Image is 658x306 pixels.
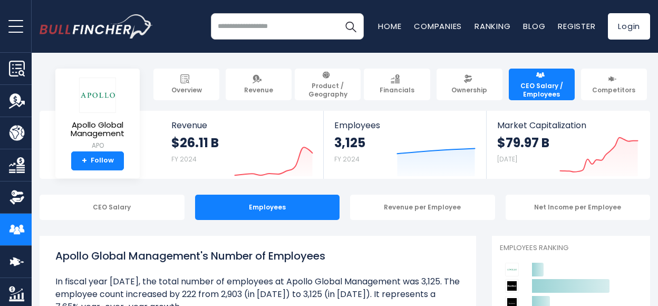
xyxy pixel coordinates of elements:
[505,263,519,276] img: Apollo Global Management competitors logo
[195,195,340,220] div: Employees
[497,155,517,164] small: [DATE]
[509,69,575,100] a: CEO Salary / Employees
[63,77,132,151] a: Apollo Global Management APO
[171,155,197,164] small: FY 2024
[161,111,324,179] a: Revenue $26.11 B FY 2024
[414,21,462,32] a: Companies
[171,120,313,130] span: Revenue
[608,13,650,40] a: Login
[226,69,292,100] a: Revenue
[475,21,510,32] a: Ranking
[378,21,401,32] a: Home
[380,86,414,94] span: Financials
[55,248,460,264] h1: Apollo Global Management's Number of Employees
[523,21,545,32] a: Blog
[153,69,219,100] a: Overview
[487,111,649,179] a: Market Capitalization $79.97 B [DATE]
[500,244,642,253] p: Employees Ranking
[337,13,364,40] button: Search
[497,120,638,130] span: Market Capitalization
[334,155,360,164] small: FY 2024
[558,21,595,32] a: Register
[40,195,185,220] div: CEO Salary
[505,279,519,293] img: BlackRock competitors logo
[82,156,87,166] strong: +
[40,14,153,39] img: bullfincher logo
[451,86,487,94] span: Ownership
[350,195,495,220] div: Revenue per Employee
[64,121,131,138] span: Apollo Global Management
[497,135,549,151] strong: $79.97 B
[64,141,131,150] small: APO
[581,69,647,100] a: Competitors
[71,151,124,170] a: +Follow
[592,86,635,94] span: Competitors
[244,86,273,94] span: Revenue
[334,120,475,130] span: Employees
[171,135,219,151] strong: $26.11 B
[171,86,202,94] span: Overview
[40,14,153,39] a: Go to homepage
[506,195,651,220] div: Net Income per Employee
[295,69,361,100] a: Product / Geography
[9,189,25,205] img: Ownership
[324,111,486,179] a: Employees 3,125 FY 2024
[437,69,502,100] a: Ownership
[514,82,570,98] span: CEO Salary / Employees
[334,135,365,151] strong: 3,125
[364,69,430,100] a: Financials
[299,82,356,98] span: Product / Geography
